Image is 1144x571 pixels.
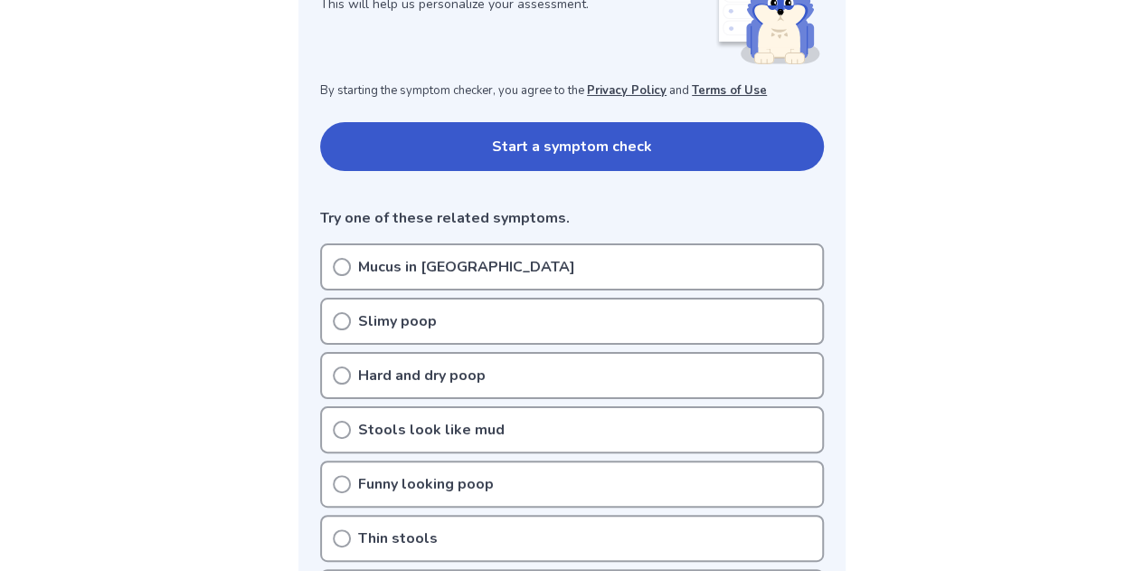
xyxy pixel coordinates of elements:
[692,82,767,99] a: Terms of Use
[320,82,824,100] p: By starting the symptom checker, you agree to the and
[358,419,505,441] p: Stools look like mud
[358,528,438,549] p: Thin stools
[358,256,575,278] p: Mucus in [GEOGRAPHIC_DATA]
[358,365,486,386] p: Hard and dry poop
[358,310,437,332] p: Slimy poop
[587,82,667,99] a: Privacy Policy
[358,473,494,495] p: Funny looking poop
[320,122,824,171] button: Start a symptom check
[320,207,824,229] p: Try one of these related symptoms.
